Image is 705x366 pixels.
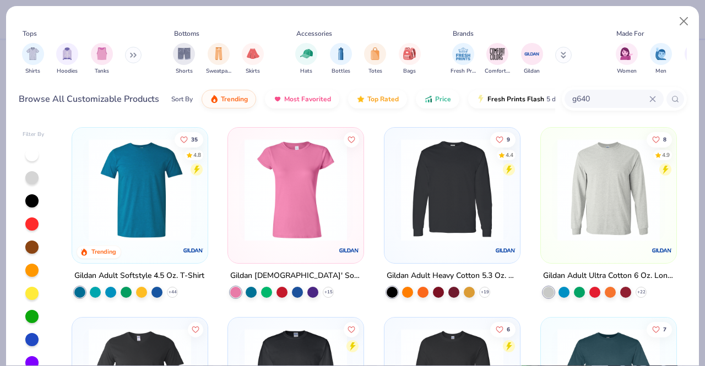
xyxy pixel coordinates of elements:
[617,67,637,75] span: Women
[56,43,78,75] button: filter button
[57,67,78,75] span: Hoodies
[507,136,510,142] span: 9
[476,95,485,103] img: flash.gif
[552,139,665,241] img: d95678bd-034b-49c8-925f-b012b507e84f
[647,132,672,147] button: Like
[324,289,333,296] span: + 15
[403,47,415,60] img: Bags Image
[242,43,264,75] div: filter for Skirts
[332,67,350,75] span: Bottles
[74,269,204,283] div: Gildan Adult Softstyle 4.5 Oz. T-Shirt
[616,29,644,39] div: Made For
[489,46,506,62] img: Comfort Colors Image
[453,29,474,39] div: Brands
[490,132,516,147] button: Like
[399,43,421,75] button: filter button
[330,43,352,75] button: filter button
[348,90,407,108] button: Top Rated
[655,67,666,75] span: Men
[490,321,516,337] button: Like
[22,43,44,75] div: filter for Shirts
[265,90,339,108] button: Most Favorited
[239,139,352,241] img: f2e47c74-6e7d-4a0f-94df-7551decfa47c
[399,43,421,75] div: filter for Bags
[485,43,510,75] button: filter button
[481,289,489,296] span: + 19
[242,43,264,75] button: filter button
[206,67,231,75] span: Sweatpants
[521,43,543,75] div: filter for Gildan
[416,90,459,108] button: Price
[524,67,540,75] span: Gildan
[173,43,195,75] div: filter for Shorts
[182,239,204,261] img: Gildan logo
[369,47,381,60] img: Totes Image
[206,43,231,75] div: filter for Sweatpants
[247,47,259,60] img: Skirts Image
[284,95,331,103] span: Most Favorited
[435,95,451,103] span: Price
[191,136,198,142] span: 35
[202,90,256,108] button: Trending
[210,95,219,103] img: trending.gif
[188,321,203,337] button: Like
[83,139,197,241] img: 6e5b4623-b2d7-47aa-a31d-c127d7126a18
[647,321,672,337] button: Like
[176,67,193,75] span: Shorts
[637,289,645,296] span: + 22
[356,95,365,103] img: TopRated.gif
[546,93,587,106] span: 5 day delivery
[674,11,695,32] button: Close
[193,151,201,159] div: 4.8
[451,67,476,75] span: Fresh Prints
[368,67,382,75] span: Totes
[455,46,471,62] img: Fresh Prints Image
[344,132,360,147] button: Like
[650,43,672,75] div: filter for Men
[295,43,317,75] button: filter button
[300,47,313,60] img: Hats Image
[23,29,37,39] div: Tops
[221,95,248,103] span: Trending
[655,47,667,60] img: Men Image
[26,47,39,60] img: Shirts Image
[173,43,195,75] button: filter button
[95,67,109,75] span: Tanks
[246,67,260,75] span: Skirts
[650,43,672,75] button: filter button
[61,47,73,60] img: Hoodies Image
[507,326,510,332] span: 6
[620,47,633,60] img: Women Image
[335,47,347,60] img: Bottles Image
[485,43,510,75] div: filter for Comfort Colors
[168,289,176,296] span: + 44
[495,239,517,261] img: Gildan logo
[23,130,45,139] div: Filter By
[171,94,193,104] div: Sort By
[571,92,649,105] input: Try "T-Shirt"
[19,92,159,106] div: Browse All Customizable Products
[403,67,416,75] span: Bags
[543,269,674,283] div: Gildan Adult Ultra Cotton 6 Oz. Long-Sleeve T-Shirt
[487,95,544,103] span: Fresh Prints Flash
[663,326,666,332] span: 7
[344,321,360,337] button: Like
[91,43,113,75] button: filter button
[206,43,231,75] button: filter button
[364,43,386,75] button: filter button
[296,29,332,39] div: Accessories
[364,43,386,75] div: filter for Totes
[616,43,638,75] div: filter for Women
[338,239,360,261] img: Gildan logo
[22,43,44,75] button: filter button
[330,43,352,75] div: filter for Bottles
[468,90,595,108] button: Fresh Prints Flash5 day delivery
[451,43,476,75] button: filter button
[387,269,518,283] div: Gildan Adult Heavy Cotton 5.3 Oz. Long-Sleeve T-Shirt
[230,269,361,283] div: Gildan [DEMOGRAPHIC_DATA]' Softstyle® Fitted T-Shirt
[663,136,666,142] span: 8
[273,95,282,103] img: most_fav.gif
[175,132,203,147] button: Like
[506,151,513,159] div: 4.4
[295,43,317,75] div: filter for Hats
